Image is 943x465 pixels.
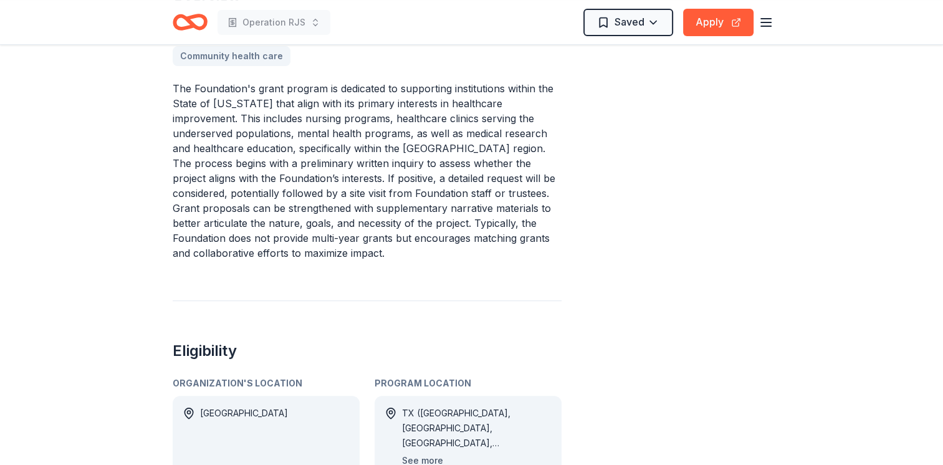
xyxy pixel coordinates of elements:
[218,10,330,35] button: Operation RJS
[402,406,552,451] div: TX ([GEOGRAPHIC_DATA], [GEOGRAPHIC_DATA], [GEOGRAPHIC_DATA], [GEOGRAPHIC_DATA], [GEOGRAPHIC_DATA]...
[173,7,208,37] a: Home
[683,9,754,36] button: Apply
[242,15,305,30] span: Operation RJS
[173,81,562,261] p: The Foundation's grant program is dedicated to supporting institutions within the State of [US_ST...
[615,14,644,30] span: Saved
[583,9,673,36] button: Saved
[173,341,562,361] h2: Eligibility
[375,376,562,391] div: Program Location
[173,376,360,391] div: Organization's Location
